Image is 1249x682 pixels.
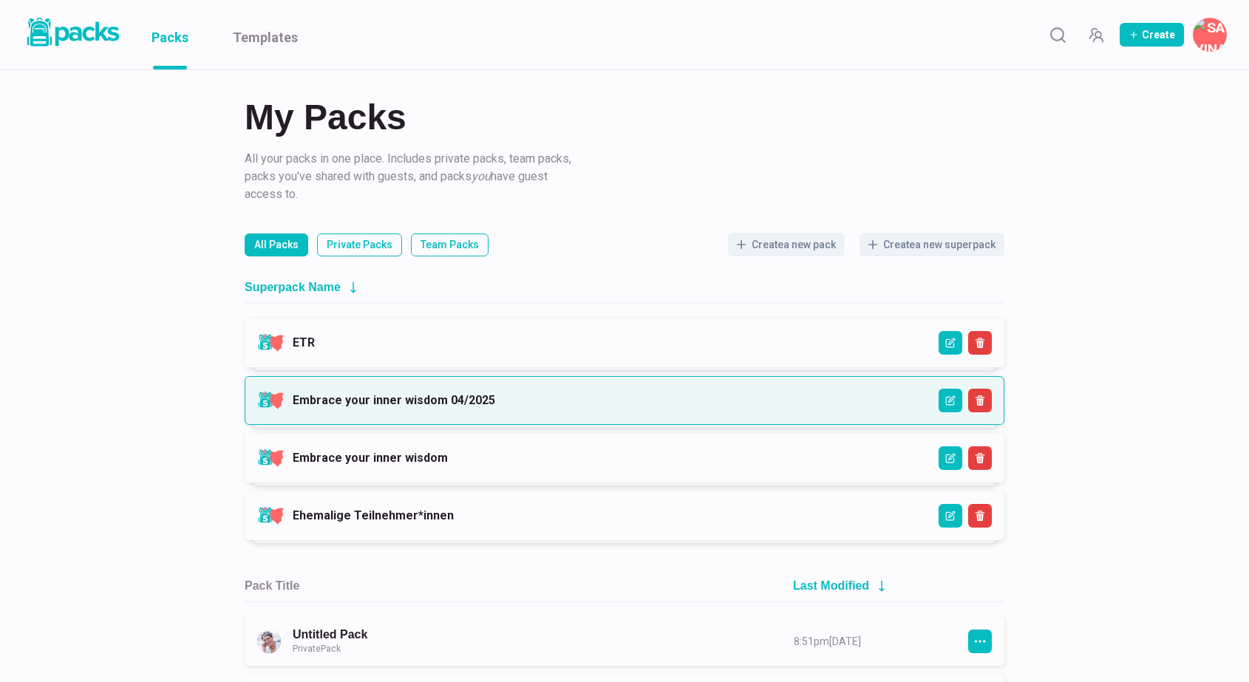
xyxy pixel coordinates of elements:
p: All your packs in one place. Includes private packs, team packs, packs you've shared with guests,... [245,150,577,203]
button: Edit [939,446,962,470]
button: Delete Superpack [968,504,992,528]
h2: Pack Title [245,579,299,593]
button: Edit [939,331,962,355]
p: Private Packs [327,237,392,253]
i: you [472,169,491,183]
button: Manage Team Invites [1081,20,1111,50]
button: Createa new pack [728,233,845,256]
img: Packs logo [22,15,122,50]
button: Delete Superpack [968,389,992,412]
button: Createa new superpack [860,233,1004,256]
p: Team Packs [421,237,479,253]
button: Search [1043,20,1072,50]
h2: Superpack Name [245,280,341,294]
button: Delete Superpack [968,331,992,355]
button: Edit [939,389,962,412]
h2: My Packs [245,100,1004,135]
h2: Last Modified [793,579,869,593]
button: Delete Superpack [968,446,992,470]
button: Savina Tilmann [1193,18,1227,52]
button: Create Pack [1120,23,1184,47]
a: Packs logo [22,15,122,55]
p: All Packs [254,237,299,253]
button: Edit [939,504,962,528]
